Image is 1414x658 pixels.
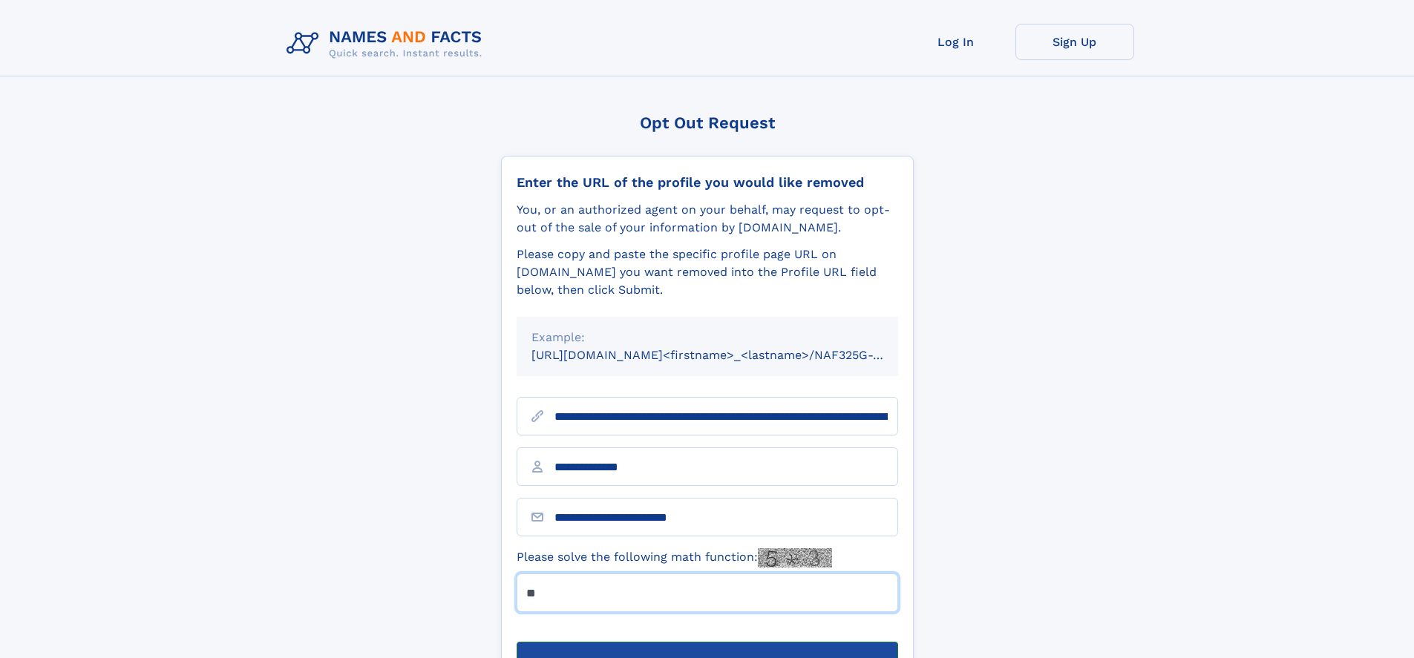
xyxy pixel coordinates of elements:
[281,24,494,64] img: Logo Names and Facts
[531,329,883,346] div: Example:
[517,246,898,299] div: Please copy and paste the specific profile page URL on [DOMAIN_NAME] you want removed into the Pr...
[517,174,898,191] div: Enter the URL of the profile you would like removed
[501,113,914,132] div: Opt Out Request
[897,24,1015,60] a: Log In
[531,348,926,362] small: [URL][DOMAIN_NAME]<firstname>_<lastname>/NAF325G-xxxxxxxx
[1015,24,1134,60] a: Sign Up
[517,548,832,567] label: Please solve the following math function:
[517,201,898,237] div: You, or an authorized agent on your behalf, may request to opt-out of the sale of your informatio...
